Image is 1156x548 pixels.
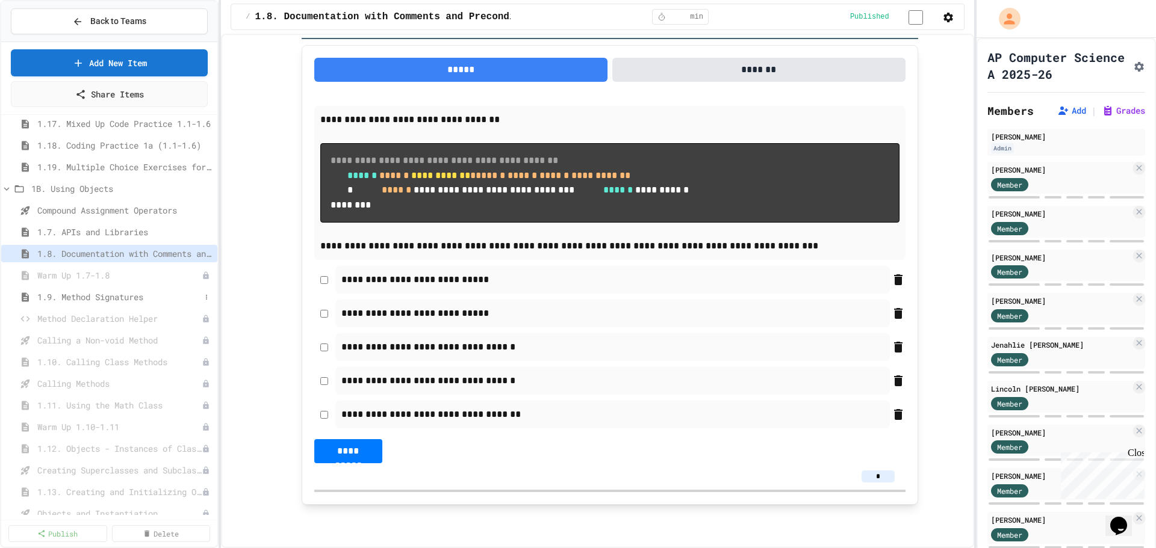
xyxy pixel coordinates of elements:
[37,226,213,238] span: 1.7. APIs and Libraries
[997,310,1022,321] span: Member
[202,423,210,431] div: Unpublished
[11,81,208,107] a: Share Items
[987,49,1128,82] h1: AP Computer Science A 2025-26
[202,445,210,453] div: Unpublished
[202,380,210,388] div: Unpublished
[37,464,202,476] span: Creating Superclasses and Subclasses
[202,315,210,323] div: Unpublished
[997,485,1022,496] span: Member
[894,10,937,25] input: publish toggle
[37,334,202,346] span: Calling a Non-void Method
[991,252,1131,263] div: [PERSON_NAME]
[1133,58,1145,73] button: Assignment Settings
[850,12,889,22] span: Published
[202,401,210,410] div: Unpublished
[991,339,1131,350] div: Jenahlie [PERSON_NAME]
[255,10,544,24] span: 1.8. Documentation with Comments and Preconditions
[991,295,1131,306] div: [PERSON_NAME]
[690,12,703,22] span: min
[991,383,1131,394] div: Lincoln [PERSON_NAME]
[37,204,213,217] span: Compound Assignment Operators
[90,15,146,28] span: Back to Teams
[37,399,202,411] span: 1.11. Using the Math Class
[202,336,210,345] div: Unpublished
[37,269,202,282] span: Warm Up 1.7-1.8
[850,9,937,24] div: Content is published and visible to students
[11,49,208,76] a: Add New Item
[37,139,213,152] span: 1.18. Coding Practice 1a (1.1-1.6)
[37,161,213,173] span: 1.19. Multiple Choice Exercises for Unit 1a (1.1-1.6)
[202,488,210,496] div: Unpublished
[200,291,213,303] button: More options
[37,485,202,498] span: 1.13. Creating and Initializing Objects: Constructors
[37,312,202,325] span: Method Declaration Helper
[37,117,213,130] span: 1.17. Mixed Up Code Practice 1.1-1.6
[991,514,1131,525] div: [PERSON_NAME]
[202,271,210,280] div: Unpublished
[987,102,1034,119] h2: Members
[986,5,1024,32] div: My Account
[997,529,1022,540] span: Member
[5,5,83,76] div: Chat with us now!Close
[37,507,202,520] span: Objects and Instantiation
[991,208,1131,219] div: [PERSON_NAME]
[246,12,250,22] span: /
[202,510,210,518] div: Unpublished
[1056,448,1144,499] iframe: chat widget
[997,179,1022,190] span: Member
[1057,105,1086,117] button: Add
[997,223,1022,234] span: Member
[37,377,202,390] span: Calling Methods
[37,420,202,433] span: Warm Up 1.10-1.11
[37,442,202,455] span: 1.12. Objects - Instances of Classes
[991,164,1131,175] div: [PERSON_NAME]
[997,354,1022,365] span: Member
[991,470,1131,481] div: [PERSON_NAME]
[997,266,1022,277] span: Member
[997,442,1022,452] span: Member
[991,427,1131,438] div: [PERSON_NAME]
[202,358,210,366] div: Unpublished
[1105,500,1144,536] iframe: chat widget
[997,398,1022,409] span: Member
[37,291,200,303] span: 1.9. Method Signatures
[37,356,202,368] span: 1.10. Calling Class Methods
[991,131,1142,142] div: [PERSON_NAME]
[8,525,107,542] a: Publish
[991,143,1014,153] div: Admin
[37,247,213,260] span: 1.8. Documentation with Comments and Preconditions
[1091,103,1097,118] span: |
[11,8,208,34] button: Back to Teams
[1102,105,1145,117] button: Grades
[202,466,210,475] div: Unpublished
[112,525,211,542] a: Delete
[31,182,213,195] span: 1B. Using Objects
